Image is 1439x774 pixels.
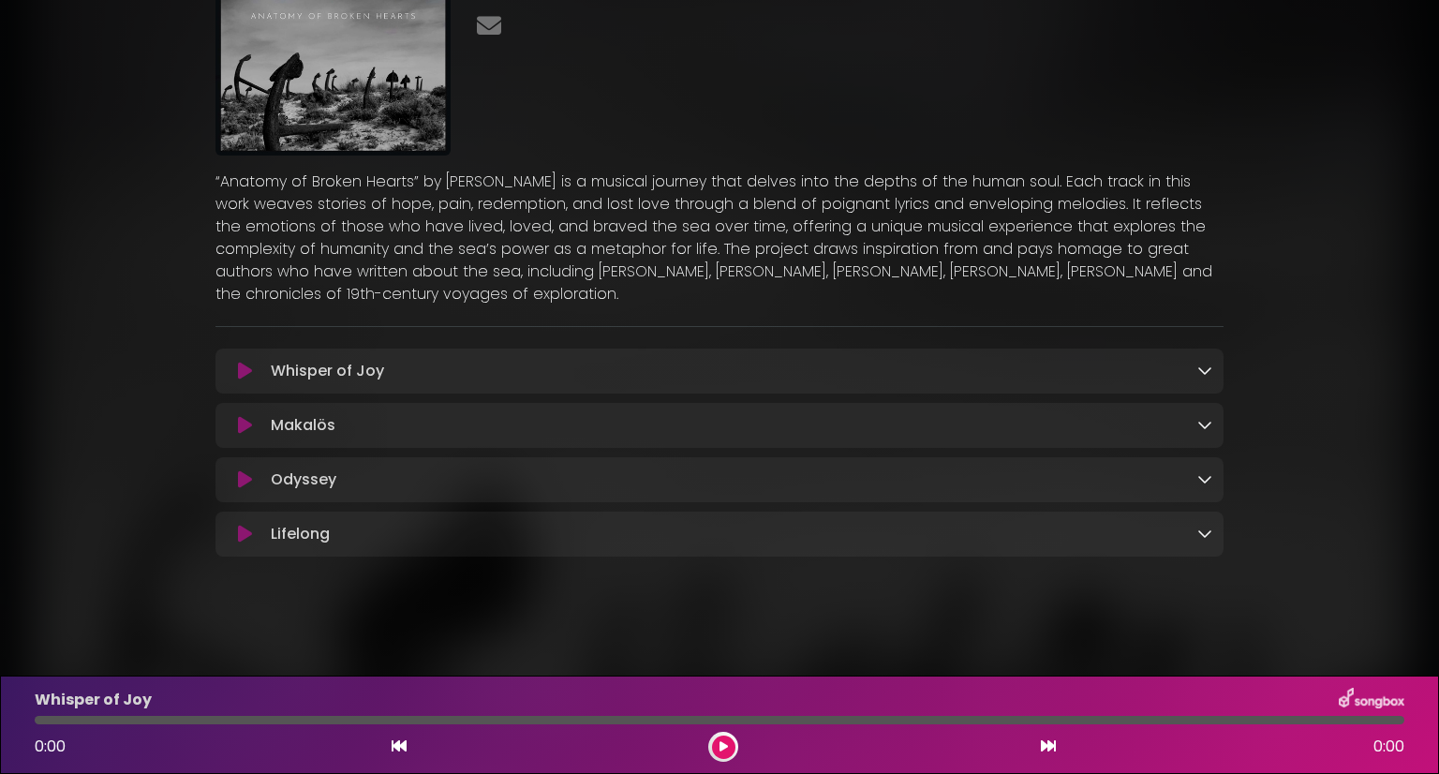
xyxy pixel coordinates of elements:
[271,469,336,491] p: Odyssey
[215,171,1224,305] p: “Anatomy of Broken Hearts” by [PERSON_NAME] is a musical journey that delves into the depths of t...
[271,414,335,437] p: Makalös
[271,523,330,545] p: Lifelong
[271,360,384,382] p: Whisper of Joy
